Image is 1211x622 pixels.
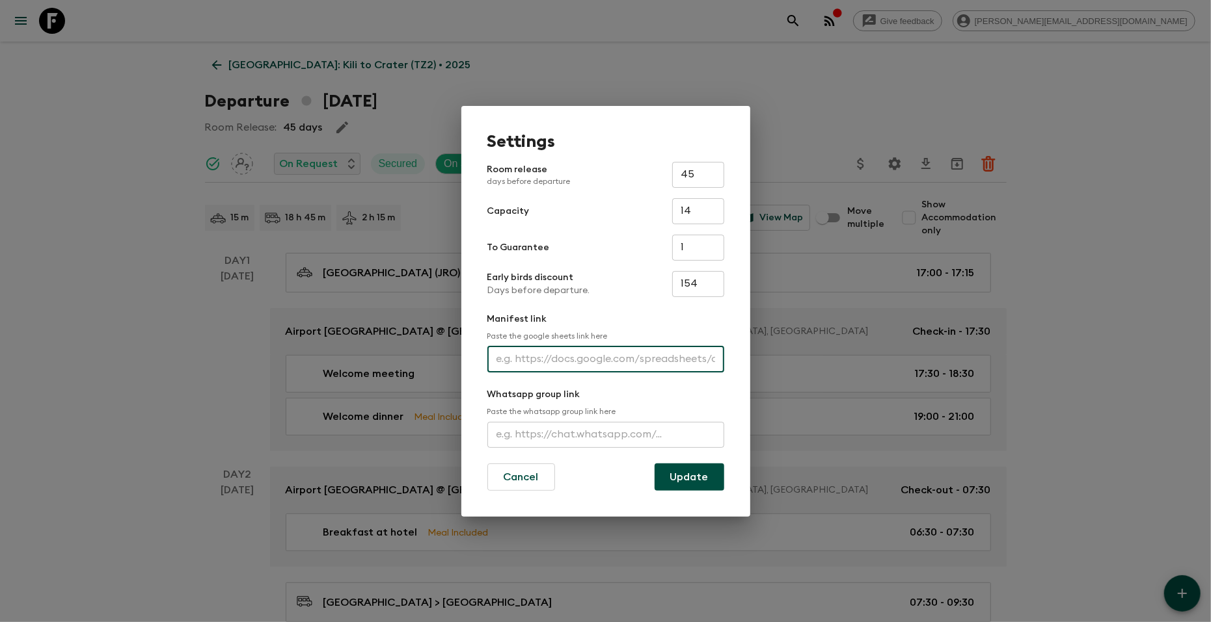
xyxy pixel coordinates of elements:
[672,235,724,261] input: e.g. 4
[672,162,724,188] input: e.g. 30
[487,331,724,341] p: Paste the google sheets link here
[655,463,724,491] button: Update
[487,271,590,284] p: Early birds discount
[487,346,724,372] input: e.g. https://docs.google.com/spreadsheets/d/1P7Zz9v8J0vXy1Q/edit#gid=0
[487,463,555,491] button: Cancel
[672,198,724,224] input: e.g. 14
[487,205,530,218] p: Capacity
[487,406,724,417] p: Paste the whatsapp group link here
[487,132,724,151] h1: Settings
[487,163,571,187] p: Room release
[487,241,550,254] p: To Guarantee
[672,271,724,297] input: e.g. 180
[487,388,724,401] p: Whatsapp group link
[487,313,724,326] p: Manifest link
[487,176,571,187] p: days before departure
[487,422,724,448] input: e.g. https://chat.whatsapp.com/...
[487,284,590,297] p: Days before departure.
